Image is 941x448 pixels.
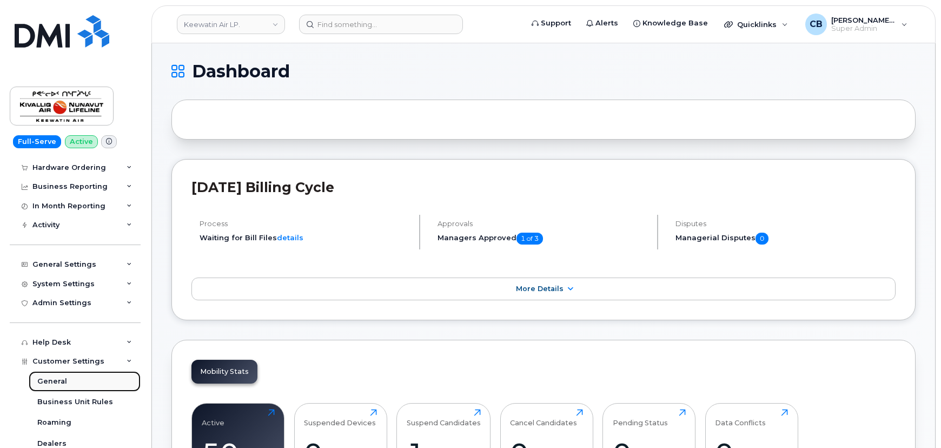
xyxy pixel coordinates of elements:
div: Suspended Devices [304,409,376,427]
h4: Disputes [675,220,896,228]
span: 0 [756,233,768,245]
span: 1 of 3 [516,233,543,245]
a: details [277,233,303,242]
h4: Process [200,220,410,228]
h5: Managerial Disputes [675,233,896,245]
li: Waiting for Bill Files [200,233,410,243]
div: Active [202,409,224,427]
span: More Details [516,285,564,293]
div: Pending Status [613,409,668,427]
span: Dashboard [192,63,290,80]
div: Cancel Candidates [510,409,577,427]
h2: [DATE] Billing Cycle [191,179,896,195]
div: Data Conflicts [715,409,766,427]
h4: Approvals [438,220,648,228]
div: Suspend Candidates [407,409,481,427]
iframe: Messenger Launcher [894,401,933,440]
h5: Managers Approved [438,233,648,245]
